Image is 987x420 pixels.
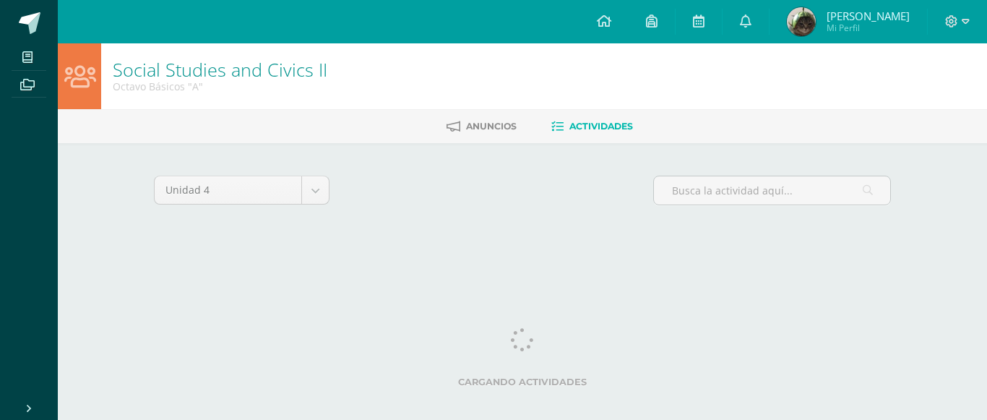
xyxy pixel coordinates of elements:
[113,80,327,93] div: Octavo Básicos 'A'
[154,377,891,387] label: Cargando actividades
[165,176,290,204] span: Unidad 4
[569,121,633,132] span: Actividades
[787,7,816,36] img: efdde124b53c5e6227a31b6264010d7d.png
[654,176,890,205] input: Busca la actividad aquí...
[466,121,517,132] span: Anuncios
[113,57,327,82] a: Social Studies and Civics II
[827,22,910,34] span: Mi Perfil
[551,115,633,138] a: Actividades
[113,59,327,80] h1: Social Studies and Civics II
[827,9,910,23] span: [PERSON_NAME]
[155,176,329,204] a: Unidad 4
[447,115,517,138] a: Anuncios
